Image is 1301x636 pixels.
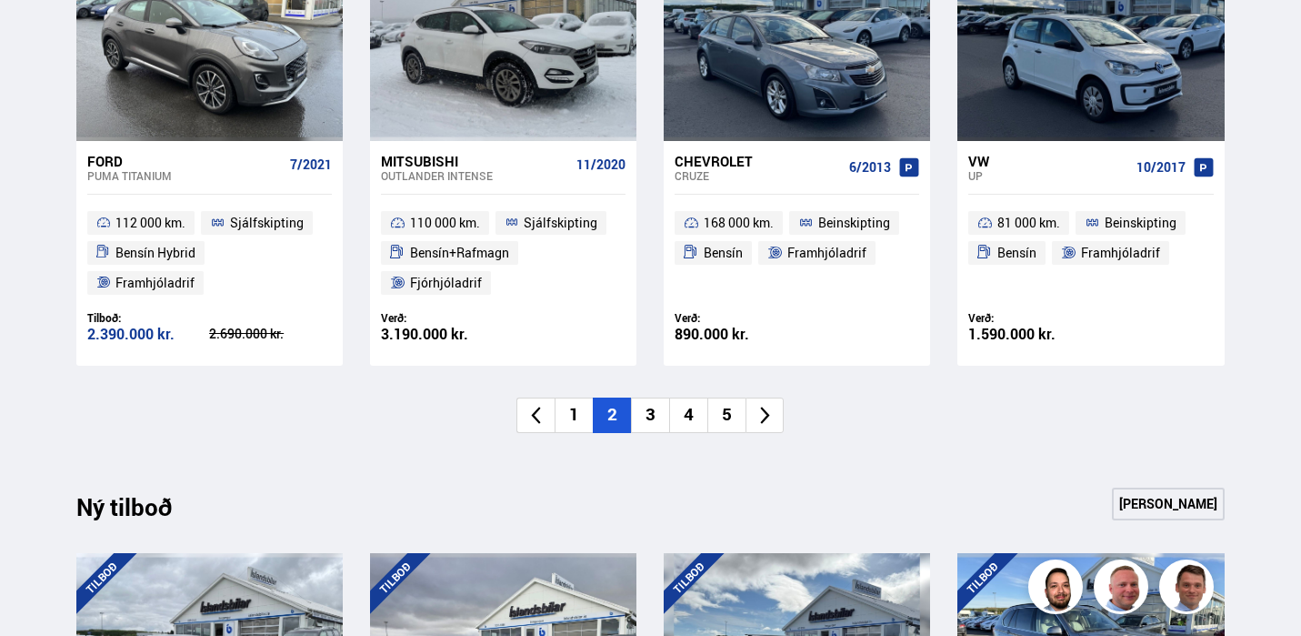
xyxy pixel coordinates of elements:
div: Cruze [675,169,842,182]
div: 2.390.000 kr. [87,327,210,342]
div: Verð: [381,311,504,325]
span: Beinskipting [818,212,890,234]
span: 6/2013 [849,160,891,175]
span: 81 000 km. [997,212,1060,234]
div: 2.690.000 kr. [209,328,332,340]
img: siFngHWaQ9KaOqBr.png [1096,562,1151,617]
span: 11/2020 [576,157,625,172]
li: 1 [555,398,593,433]
div: Puma TITANIUM [87,169,283,182]
div: Verð: [968,311,1091,325]
div: Tilboð: [87,311,210,325]
span: 7/2021 [290,157,332,172]
span: Fjórhjóladrif [410,272,482,294]
div: Mitsubishi [381,153,569,169]
li: 5 [707,398,746,433]
div: Outlander INTENSE [381,169,569,182]
div: 3.190.000 kr. [381,327,504,342]
span: Framhjóladrif [787,242,866,264]
a: Mitsubishi Outlander INTENSE 11/2020 110 000 km. Sjálfskipting Bensín+Rafmagn Fjórhjóladrif Verð:... [370,141,636,366]
img: nhp88E3Fdnt1Opn2.png [1031,562,1086,617]
a: VW Up 10/2017 81 000 km. Beinskipting Bensín Framhjóladrif Verð: 1.590.000 kr. [957,141,1224,366]
a: Ford Puma TITANIUM 7/2021 112 000 km. Sjálfskipting Bensín Hybrid Framhjóladrif Tilboð: 2.390.000... [76,141,343,366]
span: Bensín Hybrid [115,242,195,264]
div: Up [968,169,1128,182]
span: Bensín+Rafmagn [410,242,509,264]
li: 2 [593,398,631,433]
span: 112 000 km. [115,212,185,234]
span: 10/2017 [1136,160,1186,175]
span: Sjálfskipting [230,212,304,234]
span: Bensín [704,242,743,264]
div: VW [968,153,1128,169]
span: Framhjóladrif [1081,242,1160,264]
div: Ný tilboð [76,493,204,531]
span: Sjálfskipting [524,212,597,234]
li: 4 [669,398,707,433]
span: Beinskipting [1105,212,1176,234]
div: 890.000 kr. [675,327,797,342]
div: Ford [87,153,283,169]
div: Verð: [675,311,797,325]
li: 3 [631,398,669,433]
a: Chevrolet Cruze 6/2013 168 000 km. Beinskipting Bensín Framhjóladrif Verð: 890.000 kr. [664,141,930,366]
div: 1.590.000 kr. [968,327,1091,342]
a: [PERSON_NAME] [1112,488,1225,520]
img: FbJEzSuNWCJXmdc-.webp [1162,562,1216,617]
span: Bensín [997,242,1036,264]
span: 110 000 km. [410,212,480,234]
span: Framhjóladrif [115,272,195,294]
div: Chevrolet [675,153,842,169]
span: 168 000 km. [704,212,774,234]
